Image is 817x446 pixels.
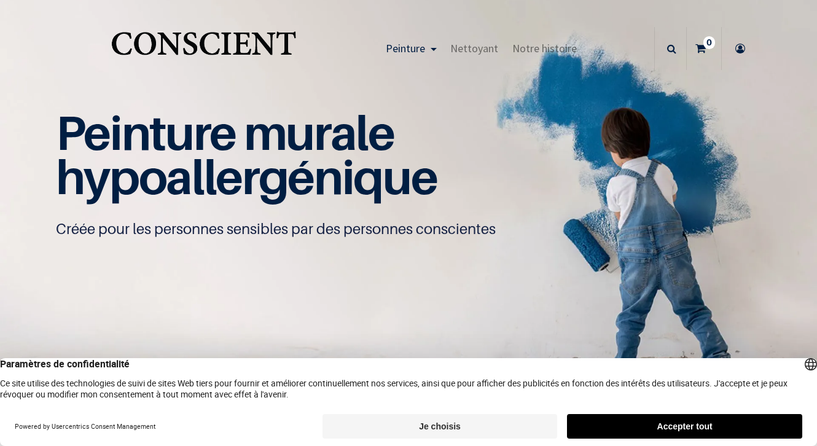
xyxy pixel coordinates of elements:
span: Peinture [386,41,425,55]
a: Peinture [379,27,444,70]
a: Logo of Conscient [109,25,299,73]
span: hypoallergénique [56,148,437,205]
p: Créée pour les personnes sensibles par des personnes conscientes [56,219,762,239]
span: Notre histoire [512,41,577,55]
img: Conscient [109,25,299,73]
span: Nettoyant [450,41,498,55]
span: Peinture murale [56,104,394,161]
a: 0 [687,27,721,70]
sup: 0 [703,36,715,49]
